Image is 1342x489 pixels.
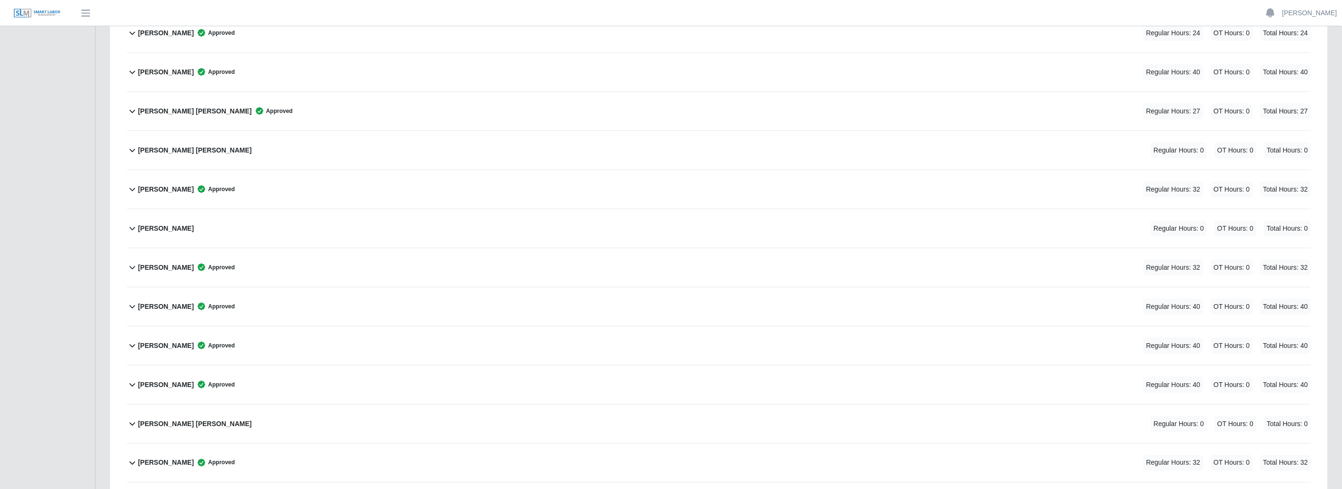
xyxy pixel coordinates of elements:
span: OT Hours: 0 [1215,416,1257,432]
span: Total Hours: 0 [1264,416,1311,432]
b: [PERSON_NAME] [138,28,194,38]
button: [PERSON_NAME] Approved Regular Hours: 40 OT Hours: 0 Total Hours: 40 [127,326,1311,365]
span: Regular Hours: 0 [1151,221,1207,236]
span: Approved [194,380,235,389]
span: Regular Hours: 40 [1143,299,1203,315]
span: OT Hours: 0 [1211,299,1253,315]
span: Total Hours: 32 [1261,182,1311,197]
span: Approved [194,184,235,194]
span: OT Hours: 0 [1211,338,1253,354]
span: Approved [194,28,235,38]
button: [PERSON_NAME] Approved Regular Hours: 24 OT Hours: 0 Total Hours: 24 [127,14,1311,52]
span: Total Hours: 32 [1261,260,1311,275]
span: OT Hours: 0 [1211,64,1253,80]
button: [PERSON_NAME] Approved Regular Hours: 32 OT Hours: 0 Total Hours: 32 [127,444,1311,482]
span: Regular Hours: 32 [1143,182,1203,197]
span: Regular Hours: 27 [1143,103,1203,119]
span: OT Hours: 0 [1211,455,1253,471]
b: [PERSON_NAME] [PERSON_NAME] [138,145,252,155]
span: Regular Hours: 32 [1143,260,1203,275]
b: [PERSON_NAME] [138,224,194,234]
span: OT Hours: 0 [1215,221,1257,236]
span: Approved [194,458,235,468]
span: Regular Hours: 0 [1151,143,1207,158]
span: Regular Hours: 32 [1143,455,1203,471]
b: [PERSON_NAME] [138,263,194,273]
span: Total Hours: 40 [1261,338,1311,354]
button: [PERSON_NAME] Approved Regular Hours: 40 OT Hours: 0 Total Hours: 40 [127,287,1311,326]
button: [PERSON_NAME] Approved Regular Hours: 32 OT Hours: 0 Total Hours: 32 [127,248,1311,287]
span: Total Hours: 0 [1264,221,1311,236]
span: Total Hours: 27 [1261,103,1311,119]
span: Regular Hours: 24 [1143,25,1203,41]
b: [PERSON_NAME] [PERSON_NAME] [138,419,252,429]
span: Approved [194,67,235,77]
span: OT Hours: 0 [1211,103,1253,119]
span: OT Hours: 0 [1211,182,1253,197]
span: Total Hours: 24 [1261,25,1311,41]
span: Regular Hours: 0 [1151,416,1207,432]
b: [PERSON_NAME] [138,458,194,468]
span: OT Hours: 0 [1211,377,1253,393]
span: OT Hours: 0 [1211,260,1253,275]
button: [PERSON_NAME] Approved Regular Hours: 40 OT Hours: 0 Total Hours: 40 [127,53,1311,92]
span: Total Hours: 40 [1261,377,1311,393]
b: [PERSON_NAME] [PERSON_NAME] [138,106,252,116]
button: [PERSON_NAME] Approved Regular Hours: 32 OT Hours: 0 Total Hours: 32 [127,170,1311,209]
b: [PERSON_NAME] [138,302,194,312]
b: [PERSON_NAME] [138,341,194,351]
b: [PERSON_NAME] [138,67,194,77]
button: [PERSON_NAME] Approved Regular Hours: 40 OT Hours: 0 Total Hours: 40 [127,366,1311,404]
span: OT Hours: 0 [1215,143,1257,158]
span: Regular Hours: 40 [1143,338,1203,354]
span: Approved [194,263,235,272]
img: SLM Logo [13,8,61,19]
span: Regular Hours: 40 [1143,377,1203,393]
span: Total Hours: 32 [1261,455,1311,471]
span: Approved [252,106,293,116]
span: Total Hours: 0 [1264,143,1311,158]
span: Total Hours: 40 [1261,64,1311,80]
span: Approved [194,302,235,311]
button: [PERSON_NAME] [PERSON_NAME] Regular Hours: 0 OT Hours: 0 Total Hours: 0 [127,131,1311,170]
button: [PERSON_NAME] [PERSON_NAME] Approved Regular Hours: 27 OT Hours: 0 Total Hours: 27 [127,92,1311,131]
span: Approved [194,341,235,350]
button: [PERSON_NAME] [PERSON_NAME] Regular Hours: 0 OT Hours: 0 Total Hours: 0 [127,405,1311,443]
span: Total Hours: 40 [1261,299,1311,315]
a: [PERSON_NAME] [1282,8,1337,18]
button: [PERSON_NAME] Regular Hours: 0 OT Hours: 0 Total Hours: 0 [127,209,1311,248]
span: Regular Hours: 40 [1143,64,1203,80]
b: [PERSON_NAME] [138,184,194,194]
span: OT Hours: 0 [1211,25,1253,41]
b: [PERSON_NAME] [138,380,194,390]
